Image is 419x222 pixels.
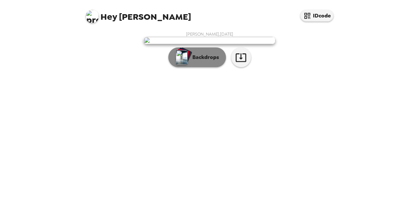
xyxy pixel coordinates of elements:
button: Backdrops [168,47,226,67]
p: Backdrops [189,53,219,61]
img: profile pic [86,10,99,23]
button: IDcode [300,10,333,21]
span: Hey [100,11,117,23]
img: user [144,37,275,44]
span: [PERSON_NAME] , [DATE] [186,31,233,37]
span: [PERSON_NAME] [86,7,191,21]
